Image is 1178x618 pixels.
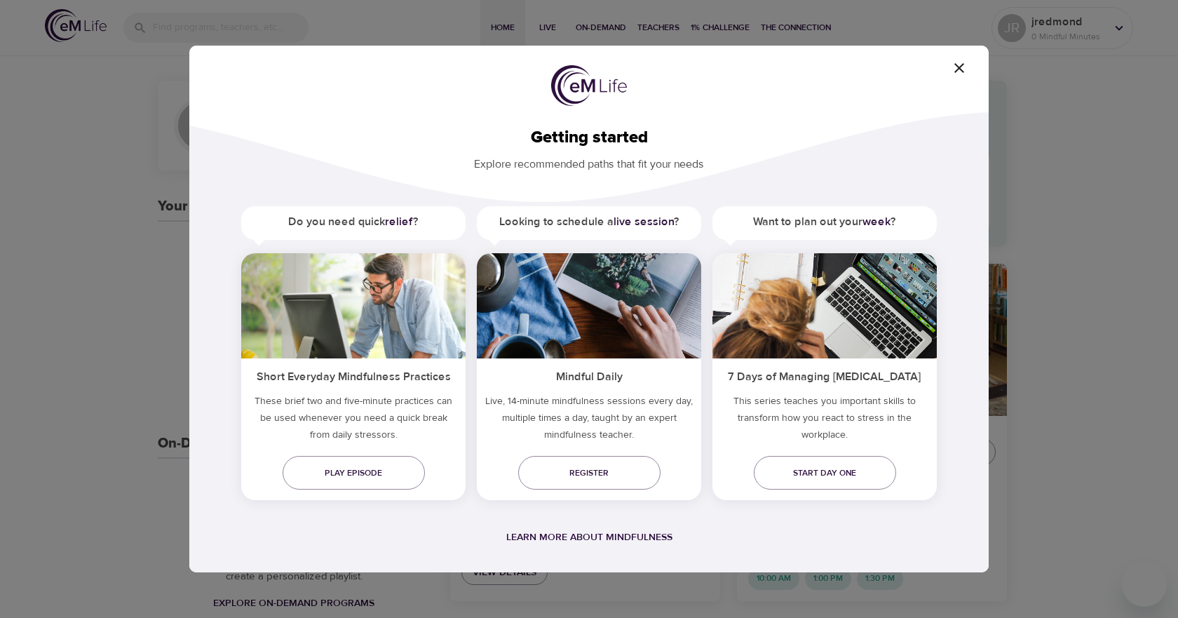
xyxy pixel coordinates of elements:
[241,206,466,238] h5: Do you need quick ?
[754,456,896,490] a: Start day one
[712,358,937,393] h5: 7 Days of Managing [MEDICAL_DATA]
[712,393,937,449] p: This series teaches you important skills to transform how you react to stress in the workplace.
[241,253,466,358] img: ims
[385,215,413,229] a: relief
[518,456,661,490] a: Register
[506,531,672,544] a: Learn more about mindfulness
[241,358,466,393] h5: Short Everyday Mindfulness Practices
[712,206,937,238] h5: Want to plan out your ?
[477,393,701,449] p: Live, 14-minute mindfulness sessions every day, multiple times a day, taught by an expert mindful...
[712,253,937,358] img: ims
[551,65,627,106] img: logo
[614,215,674,229] a: live session
[862,215,891,229] a: week
[212,148,966,173] p: Explore recommended paths that fit your needs
[765,466,885,481] span: Start day one
[477,358,701,393] h5: Mindful Daily
[477,206,701,238] h5: Looking to schedule a ?
[477,253,701,358] img: ims
[212,128,966,148] h2: Getting started
[241,393,466,449] h5: These brief two and five-minute practices can be used whenever you need a quick break from daily ...
[294,466,414,481] span: Play episode
[283,456,425,490] a: Play episode
[529,466,649,481] span: Register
